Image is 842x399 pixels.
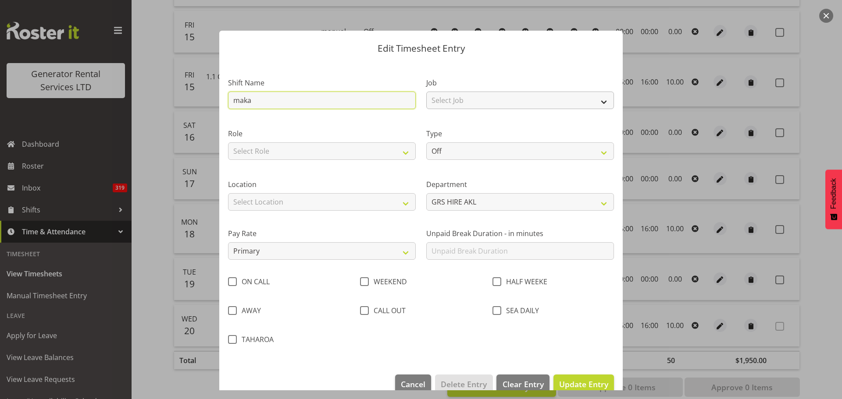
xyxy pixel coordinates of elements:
label: Department [426,179,614,190]
button: Clear Entry [496,374,549,394]
button: Update Entry [553,374,614,394]
button: Cancel [395,374,431,394]
label: Location [228,179,416,190]
span: Clear Entry [503,378,544,390]
button: Delete Entry [435,374,492,394]
span: HALF WEEKE [501,277,547,286]
span: Cancel [401,378,425,390]
p: Edit Timesheet Entry [228,44,614,53]
span: SEA DAILY [501,306,539,315]
span: AWAY [237,306,261,315]
label: Type [426,128,614,139]
label: Job [426,78,614,88]
label: Unpaid Break Duration - in minutes [426,228,614,239]
span: TAHAROA [237,335,274,344]
input: Shift Name [228,92,416,109]
span: Update Entry [559,379,608,389]
span: CALL OUT [369,306,406,315]
span: WEEKEND [369,277,407,286]
label: Role [228,128,416,139]
span: ON CALL [237,277,270,286]
label: Shift Name [228,78,416,88]
input: Unpaid Break Duration [426,242,614,260]
span: Feedback [830,178,838,209]
label: Pay Rate [228,228,416,239]
span: Delete Entry [441,378,487,390]
button: Feedback - Show survey [825,169,842,229]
